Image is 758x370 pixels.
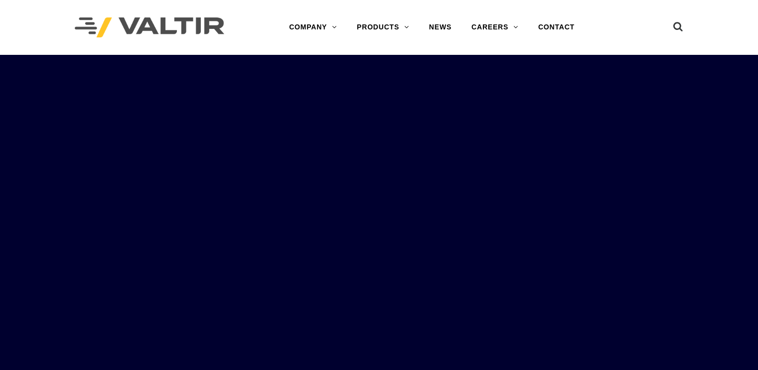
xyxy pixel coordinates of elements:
[75,17,224,38] img: Valtir
[461,17,528,37] a: CAREERS
[419,17,461,37] a: NEWS
[347,17,419,37] a: PRODUCTS
[279,17,347,37] a: COMPANY
[528,17,585,37] a: CONTACT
